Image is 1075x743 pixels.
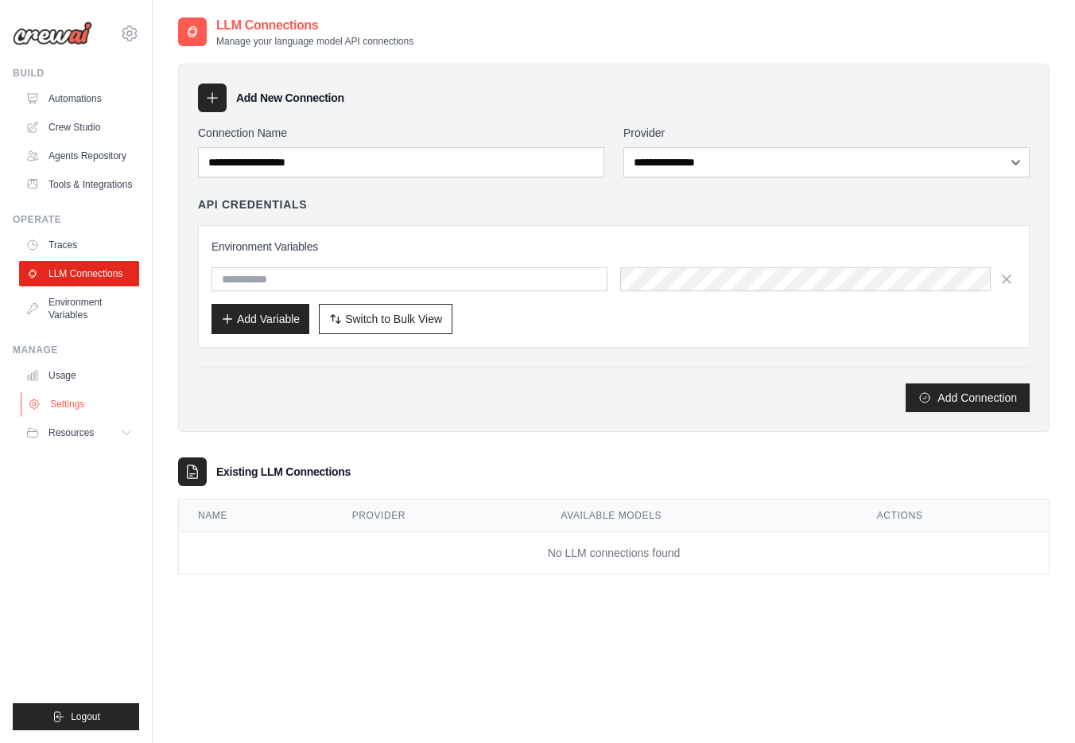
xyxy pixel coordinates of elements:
[13,67,139,80] div: Build
[198,196,307,212] h4: API Credentials
[212,304,309,334] button: Add Variable
[541,500,857,532] th: Available Models
[19,261,139,286] a: LLM Connections
[623,125,1030,141] label: Provider
[19,363,139,388] a: Usage
[13,213,139,226] div: Operate
[13,344,139,356] div: Manage
[858,500,1049,532] th: Actions
[216,464,351,480] h3: Existing LLM Connections
[71,710,100,723] span: Logout
[319,304,452,334] button: Switch to Bulk View
[49,426,94,439] span: Resources
[179,500,333,532] th: Name
[345,311,442,327] span: Switch to Bulk View
[19,86,139,111] a: Automations
[198,125,604,141] label: Connection Name
[179,532,1049,574] td: No LLM connections found
[13,21,92,45] img: Logo
[21,391,141,417] a: Settings
[19,115,139,140] a: Crew Studio
[19,143,139,169] a: Agents Repository
[216,16,413,35] h2: LLM Connections
[216,35,413,48] p: Manage your language model API connections
[19,232,139,258] a: Traces
[13,703,139,730] button: Logout
[212,239,1016,255] h3: Environment Variables
[236,90,344,106] h3: Add New Connection
[19,290,139,328] a: Environment Variables
[19,172,139,197] a: Tools & Integrations
[19,420,139,445] button: Resources
[906,383,1030,412] button: Add Connection
[333,500,542,532] th: Provider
